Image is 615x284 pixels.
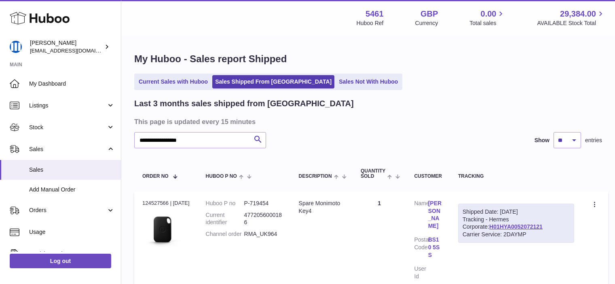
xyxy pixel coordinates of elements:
a: Log out [10,254,111,268]
a: BS10 5SS [428,236,442,259]
dt: Name [414,200,428,232]
h2: Last 3 months sales shipped from [GEOGRAPHIC_DATA] [134,98,354,109]
div: Carrier Service: 2DAYMP [463,231,570,238]
span: Orders [29,206,106,214]
label: Show [535,137,549,144]
dt: User Id [414,265,428,280]
span: Stock [29,124,106,131]
a: 0.00 Total sales [469,8,505,27]
dt: Postal Code [414,236,428,261]
a: H01HYA0052072121 [489,223,543,230]
span: Sales [29,166,115,174]
dt: Channel order [206,230,244,238]
dt: Current identifier [206,211,244,227]
span: Sales [29,145,106,153]
span: 29,384.00 [560,8,596,19]
a: 29,384.00 AVAILABLE Stock Total [537,8,605,27]
img: oksana@monimoto.com [10,41,22,53]
div: Tracking - Hermes Corporate: [458,204,574,243]
div: Currency [415,19,438,27]
h1: My Huboo - Sales report Shipped [134,53,602,65]
span: Description [299,174,332,179]
img: 1676984517.jpeg [142,209,183,250]
div: 124527566 | [DATE] [142,200,190,207]
span: AVAILABLE Stock Total [537,19,605,27]
h3: This page is updated every 15 minutes [134,117,600,126]
div: Customer [414,174,442,179]
div: Spare Monimoto Key4 [299,200,344,215]
a: Sales Not With Huboo [336,75,401,88]
span: Listings [29,102,106,109]
div: Tracking [458,174,574,179]
span: Order No [142,174,169,179]
span: Usage [29,228,115,236]
span: [EMAIL_ADDRESS][DOMAIN_NAME] [30,47,119,54]
span: entries [585,137,602,144]
dd: 4772056000186 [244,211,283,227]
strong: GBP [421,8,438,19]
span: Huboo P no [206,174,237,179]
a: [PERSON_NAME] [428,200,442,230]
span: 0.00 [481,8,497,19]
div: Huboo Ref [357,19,384,27]
dd: RMA_UK964 [244,230,283,238]
span: Add Manual Order [29,186,115,194]
div: [PERSON_NAME] [30,39,103,55]
a: Current Sales with Huboo [136,75,211,88]
span: My Dashboard [29,80,115,88]
div: Shipped Date: [DATE] [463,208,570,216]
a: Sales Shipped From [GEOGRAPHIC_DATA] [212,75,334,88]
span: Invoicing and Payments [29,250,106,258]
dt: Huboo P no [206,200,244,207]
span: Quantity Sold [361,168,385,179]
span: Total sales [469,19,505,27]
strong: 5461 [366,8,384,19]
dd: P-719454 [244,200,283,207]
